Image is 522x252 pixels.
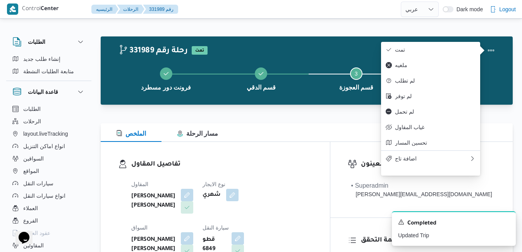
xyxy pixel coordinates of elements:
span: 3 [355,71,358,77]
button: سيارات النقل [9,177,88,190]
span: سيارات النقل [23,179,53,188]
span: مسار الرحلة [177,130,218,137]
div: [PERSON_NAME][EMAIL_ADDRESS][DOMAIN_NAME] [351,190,492,198]
span: Dark mode [453,6,483,12]
span: لم تطلب [395,78,476,84]
button: layout.liveTracking [9,128,88,140]
button: قسم الدقي [214,58,309,98]
span: قسم العجوزة [339,83,373,92]
b: شهري [203,190,221,200]
button: الرئيسيه [91,5,118,14]
button: الرحلات [117,5,144,14]
button: تمت [381,42,480,57]
span: لم تحمل [395,109,476,115]
iframe: chat widget [8,221,33,244]
button: لم تطلب [381,73,480,88]
button: ملغيه [381,57,480,73]
h3: قاعدة البيانات [28,87,58,97]
div: • Superadmin [351,181,492,190]
span: Completed [407,219,436,228]
h3: الطلبات [28,37,45,47]
span: عقود العملاء [23,228,50,238]
h3: قائمة التحقق [361,235,495,246]
button: إنشاء طلب جديد [9,53,88,65]
svg: Step 1 is complete [163,71,169,77]
span: سيارة النقل [203,224,229,231]
span: layout.liveTracking [23,129,68,138]
span: انواع اماكن التنزيل [23,142,65,151]
span: تمت [395,47,476,53]
button: السواقين [9,152,88,165]
span: تمت [192,46,208,55]
button: قسم العجوزة [309,58,404,98]
button: انواع سيارات النقل [9,190,88,202]
div: Notification [398,218,510,228]
button: اضافة تاج [381,150,480,166]
span: المواقع [23,166,39,176]
button: 331989 رقم [143,5,178,14]
button: عقود العملاء [9,227,88,239]
span: المقاول [131,181,148,187]
button: الطلبات [9,103,88,115]
span: فرونت دور مسطرد [141,83,191,92]
button: الفروع [9,214,88,227]
button: لم تحمل [381,104,480,119]
h3: المعينون [361,159,495,170]
div: الطلبات [6,53,91,81]
button: فرونت دور مسطرد [118,58,214,98]
span: انواع سيارات النقل [23,191,65,200]
span: الفروع [23,216,38,225]
button: Logout [487,2,519,17]
span: ملغيه [395,62,476,68]
span: السواق [131,224,148,231]
span: غياب المقاول [395,124,476,130]
span: قسم الدقي [247,83,276,92]
span: الرحلات [23,117,41,126]
h3: تفاصيل المقاول [131,159,313,170]
span: اضافة تاج [395,155,469,162]
button: غياب المقاول [381,119,480,135]
h2: 331989 رحلة رقم [118,46,188,56]
p: Updated Trip [398,231,510,240]
span: السواقين [23,154,44,163]
span: الملخص [116,130,146,137]
button: انواع اماكن التنزيل [9,140,88,152]
img: X8yXhbKr1z7QwAAAABJRU5ErkJggg== [7,3,18,15]
span: المقاولين [23,241,44,250]
span: Logout [499,5,516,14]
span: إنشاء طلب جديد [23,54,60,64]
span: متابعة الطلبات النشطة [23,67,74,76]
button: العملاء [9,202,88,214]
b: Center [41,6,59,12]
span: لم توفر [395,93,476,99]
button: قاعدة البيانات [12,87,85,97]
span: تحسين المسار [395,140,476,146]
button: تحسين المسار [381,135,480,150]
button: متابعة الطلبات النشطة [9,65,88,78]
b: تمت [195,48,204,53]
button: لم توفر [381,88,480,104]
svg: Step 2 is complete [258,71,264,77]
span: العملاء [23,204,38,213]
span: الطلبات [23,104,41,114]
button: المواقع [9,165,88,177]
b: [PERSON_NAME] [PERSON_NAME] [131,192,175,211]
span: • Superadmin mohamed.nabil@illa.com.eg [351,181,492,198]
button: الطلبات [12,37,85,47]
button: الرحلات [9,115,88,128]
button: Actions [483,43,499,58]
button: المقاولين [9,239,88,252]
span: نوع الايجار [203,181,225,187]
